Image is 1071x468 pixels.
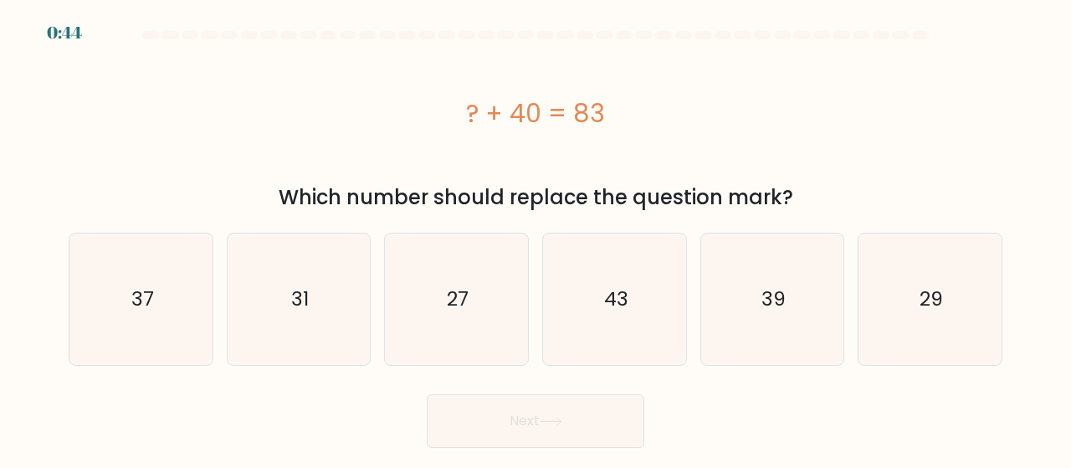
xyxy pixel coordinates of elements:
[79,183,992,213] div: Which number should replace the question mark?
[291,285,309,313] text: 31
[69,95,1002,132] div: ? + 40 = 83
[761,285,786,313] text: 39
[447,285,469,313] text: 27
[603,285,628,313] text: 43
[920,285,943,313] text: 29
[131,285,153,313] text: 37
[427,394,644,448] button: Next
[47,20,82,45] div: 0:44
